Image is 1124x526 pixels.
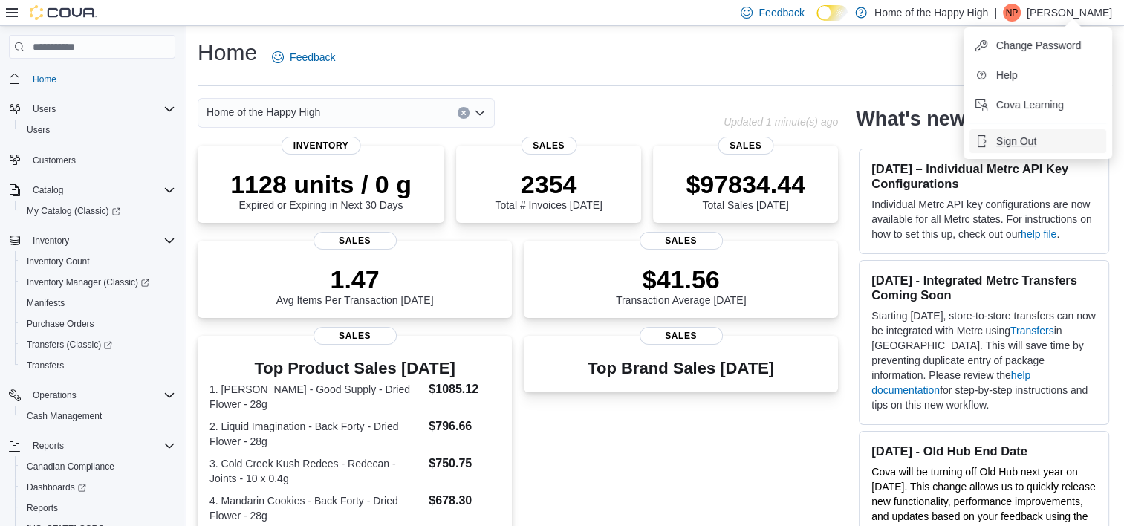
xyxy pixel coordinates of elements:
button: Inventory [27,232,75,250]
button: Manifests [15,293,181,314]
button: Catalog [3,180,181,201]
span: Customers [27,151,175,169]
div: Transaction Average [DATE] [616,264,747,306]
h3: [DATE] – Individual Metrc API Key Configurations [871,161,1097,191]
span: Users [21,121,175,139]
span: Users [33,103,56,115]
div: Nate Paul [1003,4,1021,22]
button: Transfers [15,355,181,376]
span: Reports [33,440,64,452]
a: Inventory Manager (Classic) [15,272,181,293]
button: Help [969,63,1106,87]
span: Sales [640,232,723,250]
a: Inventory Manager (Classic) [21,273,155,291]
button: Sign Out [969,129,1106,153]
span: Dashboards [21,478,175,496]
button: Inventory [3,230,181,251]
button: Users [27,100,62,118]
dt: 1. [PERSON_NAME] - Good Supply - Dried Flower - 28g [209,382,423,412]
a: Transfers (Classic) [21,336,118,354]
p: 1.47 [276,264,434,294]
span: Operations [33,389,77,401]
span: Dark Mode [816,21,817,22]
span: Cash Management [21,407,175,425]
span: Sales [640,327,723,345]
h3: [DATE] - Old Hub End Date [871,444,1097,458]
button: Home [3,68,181,89]
button: Users [15,120,181,140]
a: Feedback [266,42,341,72]
button: Cash Management [15,406,181,426]
span: Purchase Orders [21,315,175,333]
button: Reports [27,437,70,455]
span: Inventory [27,232,175,250]
span: Operations [27,386,175,404]
div: Avg Items Per Transaction [DATE] [276,264,434,306]
button: Operations [27,386,82,404]
span: Reports [27,437,175,455]
h3: [DATE] - Integrated Metrc Transfers Coming Soon [871,273,1097,302]
button: Inventory Count [15,251,181,272]
span: Inventory Manager (Classic) [21,273,175,291]
span: NP [1006,4,1019,22]
span: Sales [521,137,576,155]
span: Inventory [33,235,69,247]
button: Purchase Orders [15,314,181,334]
dd: $750.75 [429,455,500,473]
a: Purchase Orders [21,315,100,333]
a: Customers [27,152,82,169]
dt: 3. Cold Creek Kush Redees - Redecan - Joints - 10 x 0.4g [209,456,423,486]
button: Users [3,99,181,120]
span: Catalog [33,184,63,196]
button: Change Password [969,33,1106,57]
button: Open list of options [474,107,486,119]
a: Inventory Count [21,253,96,270]
a: help file [1021,228,1056,240]
span: Inventory Count [27,256,90,267]
button: Canadian Compliance [15,456,181,477]
span: Dashboards [27,481,86,493]
a: Manifests [21,294,71,312]
span: Users [27,100,175,118]
input: Dark Mode [816,5,848,21]
div: Total Sales [DATE] [686,169,805,211]
dt: 2. Liquid Imagination - Back Forty - Dried Flower - 28g [209,419,423,449]
p: | [994,4,997,22]
span: Inventory [282,137,361,155]
span: Home of the Happy High [207,103,320,121]
h3: Top Product Sales [DATE] [209,360,500,377]
a: My Catalog (Classic) [21,202,126,220]
span: My Catalog (Classic) [21,202,175,220]
p: Updated 1 minute(s) ago [724,116,838,128]
span: Inventory Count [21,253,175,270]
span: Reports [21,499,175,517]
span: Home [27,69,175,88]
span: Inventory Manager (Classic) [27,276,149,288]
a: Reports [21,499,64,517]
span: Feedback [758,5,804,20]
span: Users [27,124,50,136]
a: Dashboards [21,478,92,496]
h2: What's new [856,107,965,131]
span: Manifests [27,297,65,309]
button: Reports [15,498,181,519]
span: Canadian Compliance [27,461,114,473]
div: Expired or Expiring in Next 30 Days [230,169,412,211]
p: 1128 units / 0 g [230,169,412,199]
span: Change Password [996,38,1081,53]
span: Sign Out [996,134,1036,149]
a: My Catalog (Classic) [15,201,181,221]
dt: 4. Mandarin Cookies - Back Forty - Dried Flower - 28g [209,493,423,523]
a: Dashboards [15,477,181,498]
span: Sales [718,137,773,155]
a: Transfers [21,357,70,374]
p: Home of the Happy High [874,4,988,22]
p: Starting [DATE], store-to-store transfers can now be integrated with Metrc using in [GEOGRAPHIC_D... [871,308,1097,412]
span: Reports [27,502,58,514]
a: Transfers [1010,325,1054,337]
span: Feedback [290,50,335,65]
div: Total # Invoices [DATE] [495,169,602,211]
h1: Home [198,38,257,68]
dd: $1085.12 [429,380,500,398]
button: Customers [3,149,181,171]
